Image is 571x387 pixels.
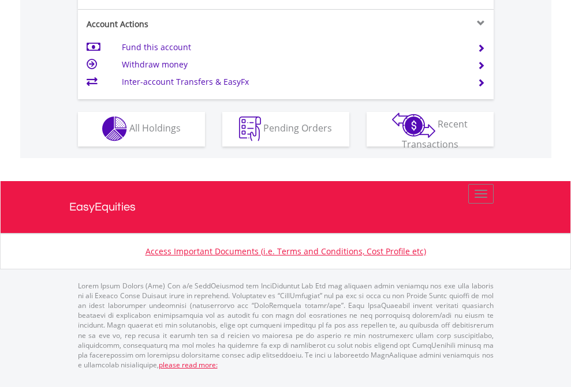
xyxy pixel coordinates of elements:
[392,112,435,138] img: transactions-zar-wht.png
[102,117,127,141] img: holdings-wht.png
[78,281,494,370] p: Lorem Ipsum Dolors (Ame) Con a/e SeddOeiusmod tem InciDiduntut Lab Etd mag aliquaen admin veniamq...
[145,246,426,257] a: Access Important Documents (i.e. Terms and Conditions, Cost Profile etc)
[159,360,218,370] a: please read more:
[402,118,468,151] span: Recent Transactions
[78,112,205,146] button: All Holdings
[239,117,261,141] img: pending_instructions-wht.png
[129,122,181,134] span: All Holdings
[122,39,463,56] td: Fund this account
[222,112,349,146] button: Pending Orders
[78,18,286,30] div: Account Actions
[367,112,494,146] button: Recent Transactions
[69,181,502,233] a: EasyEquities
[263,122,332,134] span: Pending Orders
[122,73,463,91] td: Inter-account Transfers & EasyFx
[122,56,463,73] td: Withdraw money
